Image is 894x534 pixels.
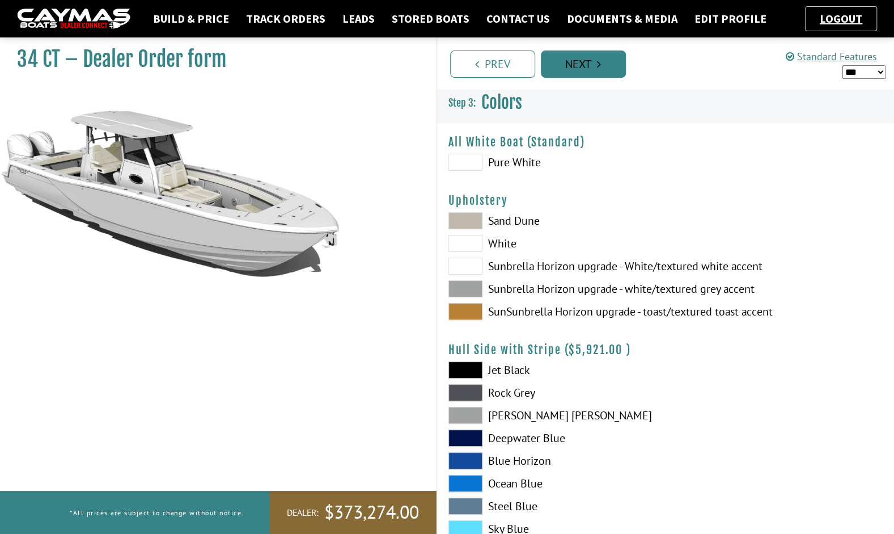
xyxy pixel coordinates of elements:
[448,303,654,320] label: SunSunbrella Horizon upgrade - toast/textured toast accent
[17,47,408,72] h1: 34 CT – Dealer Order form
[324,501,419,524] span: $373,274.00
[448,452,654,469] label: Blue Horizon
[561,11,683,26] a: Documents & Media
[337,11,380,26] a: Leads
[287,507,319,519] span: Dealer:
[569,343,622,357] span: $5,921.00
[814,11,868,26] a: Logout
[448,361,654,379] label: Jet Black
[270,491,436,534] a: Dealer:$373,274.00
[147,11,235,26] a: Build & Price
[448,235,654,252] label: White
[689,11,772,26] a: Edit Profile
[448,430,654,447] label: Deepwater Blue
[448,407,654,424] label: [PERSON_NAME] [PERSON_NAME]
[240,11,331,26] a: Track Orders
[448,475,654,492] label: Ocean Blue
[481,11,556,26] a: Contact Us
[448,135,883,149] h4: All White Boat (Standard)
[448,280,654,297] label: Sunbrella Horizon upgrade - white/textured grey accent
[450,51,535,78] a: Prev
[386,11,475,26] a: Stored Boats
[448,384,654,401] label: Rock Grey
[17,9,130,30] img: caymas-dealer-connect-2ed40d3bc7270c1d8d7ffb4b79bf05adc795679939227970def78ec6f6c03838.gif
[448,258,654,275] label: Sunbrella Horizon upgrade - White/textured white accent
[448,212,654,229] label: Sand Dune
[448,343,883,357] h4: Hull Side with Stripe ( )
[448,498,654,515] label: Steel Blue
[70,503,244,522] p: *All prices are subject to change without notice.
[448,194,883,208] h4: Upholstery
[786,50,877,63] a: Standard Features
[541,51,626,78] a: Next
[448,154,654,171] label: Pure White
